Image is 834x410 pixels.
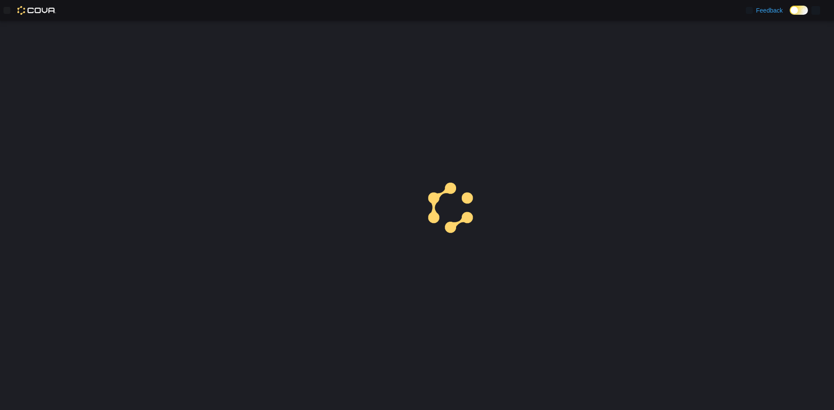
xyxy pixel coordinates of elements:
img: Cova [17,6,56,15]
span: Feedback [756,6,783,15]
input: Dark Mode [790,6,808,15]
a: Feedback [742,2,786,19]
img: cova-loader [417,176,482,241]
